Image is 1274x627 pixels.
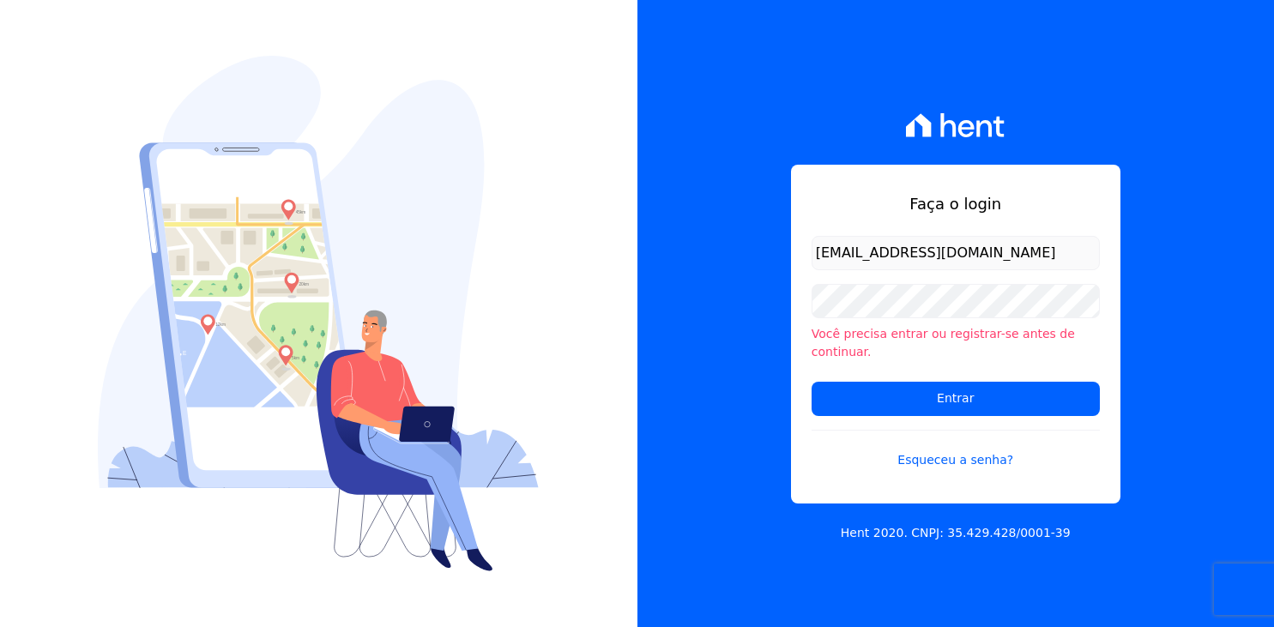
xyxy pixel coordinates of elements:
[812,382,1100,416] input: Entrar
[98,56,539,571] img: Login
[812,325,1100,361] li: Você precisa entrar ou registrar-se antes de continuar.
[812,192,1100,215] h1: Faça o login
[841,524,1071,542] p: Hent 2020. CNPJ: 35.429.428/0001-39
[812,430,1100,469] a: Esqueceu a senha?
[812,236,1100,270] input: Email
